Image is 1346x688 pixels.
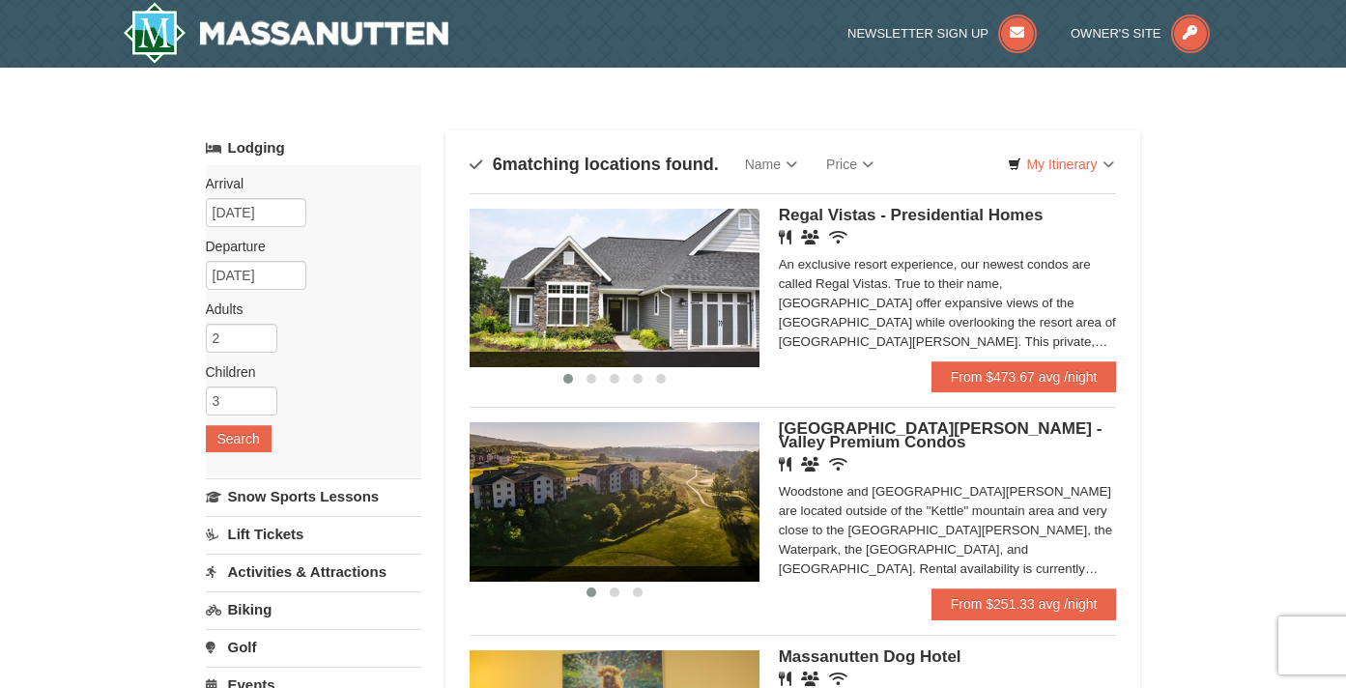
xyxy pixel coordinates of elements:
[812,145,888,184] a: Price
[829,672,847,686] i: Wireless Internet (free)
[206,362,407,382] label: Children
[779,457,791,472] i: Restaurant
[847,26,1037,41] a: Newsletter Sign Up
[206,591,421,627] a: Biking
[206,516,421,552] a: Lift Tickets
[779,255,1117,352] div: An exclusive resort experience, our newest condos are called Regal Vistas. True to their name, [G...
[206,174,407,193] label: Arrival
[779,672,791,686] i: Restaurant
[206,300,407,319] label: Adults
[206,425,272,452] button: Search
[206,130,421,165] a: Lodging
[1071,26,1161,41] span: Owner's Site
[779,206,1044,224] span: Regal Vistas - Presidential Homes
[847,26,988,41] span: Newsletter Sign Up
[779,647,961,666] span: Massanutten Dog Hotel
[801,457,819,472] i: Banquet Facilities
[801,230,819,244] i: Banquet Facilities
[206,478,421,514] a: Snow Sports Lessons
[206,554,421,589] a: Activities & Attractions
[931,361,1117,392] a: From $473.67 avg /night
[730,145,812,184] a: Name
[123,2,449,64] a: Massanutten Resort
[1071,26,1210,41] a: Owner's Site
[801,672,819,686] i: Banquet Facilities
[123,2,449,64] img: Massanutten Resort Logo
[829,457,847,472] i: Wireless Internet (free)
[995,150,1126,179] a: My Itinerary
[206,237,407,256] label: Departure
[779,230,791,244] i: Restaurant
[779,482,1117,579] div: Woodstone and [GEOGRAPHIC_DATA][PERSON_NAME] are located outside of the "Kettle" mountain area an...
[779,419,1103,451] span: [GEOGRAPHIC_DATA][PERSON_NAME] - Valley Premium Condos
[829,230,847,244] i: Wireless Internet (free)
[931,588,1117,619] a: From $251.33 avg /night
[206,629,421,665] a: Golf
